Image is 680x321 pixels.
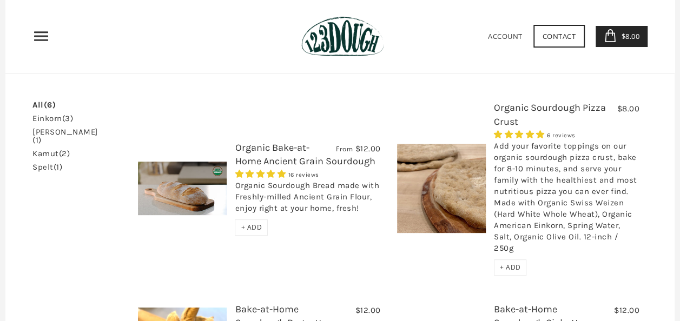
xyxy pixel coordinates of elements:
img: Organic Bake-at-Home Ancient Grain Sourdough [138,162,227,216]
div: + ADD [494,259,527,276]
span: 4.75 stars [235,169,288,179]
span: (3) [62,113,74,123]
span: + ADD [241,223,262,232]
span: 4.83 stars [494,130,547,139]
nav: Primary [32,28,50,45]
a: Contact [533,25,585,48]
div: Add your favorite toppings on our organic sourdough pizza crust, bake for 8-10 minutes, and serve... [494,141,639,259]
a: $8.00 [596,26,648,47]
a: kamut(2) [32,150,70,158]
a: spelt(1) [32,163,62,171]
span: $8.00 [617,104,639,113]
a: einkorn(3) [32,115,73,123]
span: From [336,144,353,153]
img: Organic Sourdough Pizza Crust [397,144,486,232]
img: 123Dough Bakery [301,16,384,57]
span: (1) [54,162,63,172]
span: + ADD [500,263,521,272]
div: Organic Sourdough Bread made with Freshly-milled Ancient Grain Flour, enjoy right at your home, f... [235,180,380,219]
span: $12.00 [614,305,639,315]
a: Account [488,31,523,41]
span: 16 reviews [288,171,319,178]
span: (1) [32,135,42,145]
span: $12.00 [355,305,380,315]
span: (2) [59,149,70,158]
span: $8.00 [619,31,640,41]
div: + ADD [235,219,268,236]
a: Organic Sourdough Pizza Crust [494,102,606,127]
span: 6 reviews [547,132,576,139]
span: $12.00 [355,144,380,153]
a: [PERSON_NAME](1) [32,128,103,144]
a: Organic Bake-at-Home Ancient Grain Sourdough [235,142,375,167]
span: (6) [44,100,56,110]
a: All(6) [32,101,56,109]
